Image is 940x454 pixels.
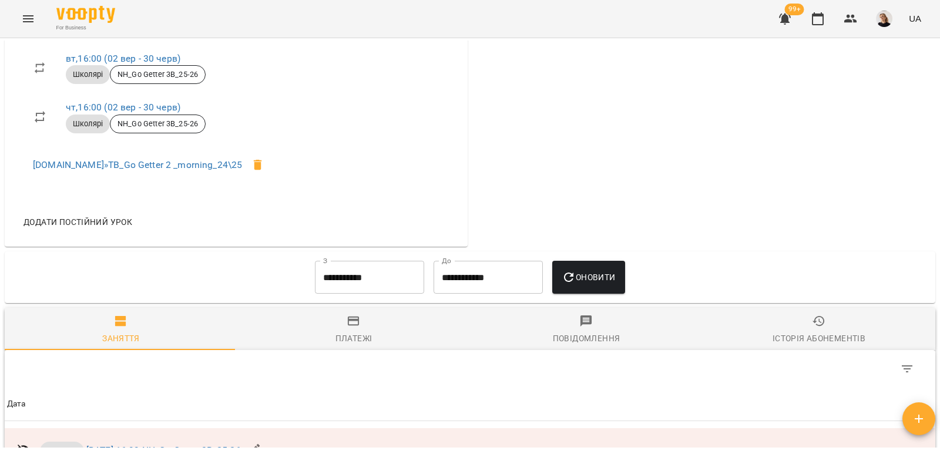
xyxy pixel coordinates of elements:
[19,211,137,233] button: Додати постійний урок
[5,350,935,388] div: Table Toolbar
[66,119,110,129] span: Школярі
[335,331,372,345] div: Платежі
[553,331,620,345] div: Повідомлення
[102,331,140,345] div: Заняття
[785,4,804,15] span: 99+
[33,159,242,170] a: [DOMAIN_NAME]»TB_Go Getter 2 _morning_24\25
[7,397,933,411] span: Дата
[773,331,865,345] div: Історія абонементів
[909,12,921,25] span: UA
[23,215,132,229] span: Додати постійний урок
[904,8,926,29] button: UA
[14,5,42,33] button: Menu
[244,151,272,179] span: Видалити клієнта з групи TB Go Getter 2_24_25 для курсу TB_Go Getter 2 _morning_24\25?
[893,355,921,383] button: Фільтр
[56,6,115,23] img: Voopty Logo
[66,69,110,80] span: Школярі
[562,270,615,284] span: Оновити
[552,261,625,294] button: Оновити
[110,65,206,84] div: NH_Go Getter 3B_25-26
[876,11,892,27] img: 9cec10d231d9bfd3de0fd9da221b6970.jpg
[66,102,180,113] a: чт,16:00 (02 вер - 30 черв)
[110,119,205,129] span: NH_Go Getter 3B_25-26
[66,53,180,64] a: вт,16:00 (02 вер - 30 черв)
[110,115,206,133] div: NH_Go Getter 3B_25-26
[110,69,205,80] span: NH_Go Getter 3B_25-26
[7,397,26,411] div: Дата
[7,397,26,411] div: Sort
[56,24,115,32] span: For Business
